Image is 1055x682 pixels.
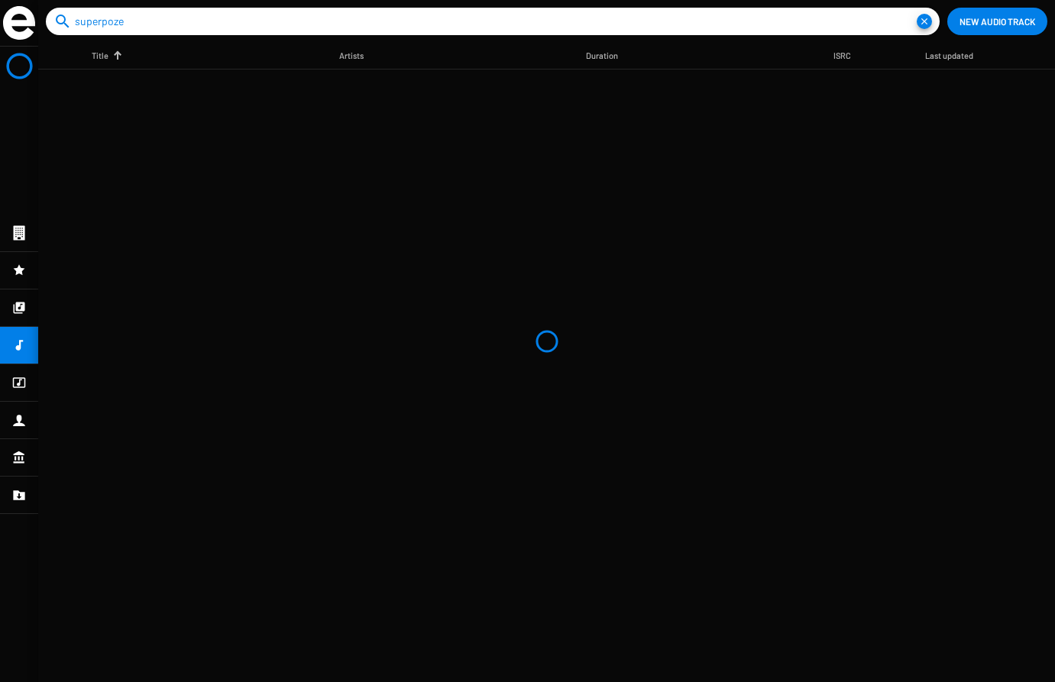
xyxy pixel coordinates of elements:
button: Clear [917,14,932,29]
mat-icon: close [917,14,932,29]
div: Title [92,48,122,63]
button: New Audio Track [947,8,1047,35]
input: Search Audio Tracks... [75,8,917,35]
span: New Audio Track [960,8,1035,35]
div: ISRC [833,48,865,63]
div: Last updated [925,48,987,63]
div: Title [92,48,108,63]
div: Duration [586,48,618,63]
div: Artists [339,48,364,63]
div: Duration [586,48,632,63]
div: ISRC [833,48,851,63]
div: Last updated [925,48,973,63]
img: grand-sigle.svg [3,6,35,40]
div: Artists [339,48,377,63]
mat-icon: search [53,12,72,31]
